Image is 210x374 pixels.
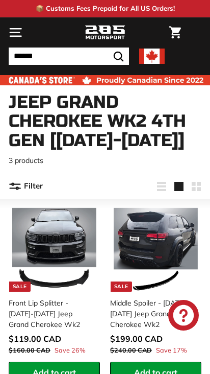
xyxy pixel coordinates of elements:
[156,345,187,355] span: Save 17%
[110,298,195,330] div: Middle Spoiler - [DATE]-[DATE] Jeep Grand Cherokee Wk2
[9,334,61,344] span: $119.00 CAD
[110,204,201,362] a: Sale Middle Spoiler - [DATE]-[DATE] Jeep Grand Cherokee Wk2 Save 17%
[55,345,86,355] span: Save 26%
[164,18,186,47] a: Cart
[85,24,125,41] img: Logo_285_Motorsport_areodynamics_components
[9,282,31,292] div: Sale
[110,346,152,354] span: $240.00 CAD
[9,298,94,330] div: Front Lip Splitter - [DATE]-[DATE] Jeep Grand Cherokee Wk2
[9,174,43,199] button: Filter
[110,334,163,344] span: $199.00 CAD
[9,48,129,65] input: Search
[165,300,202,333] inbox-online-store-chat: Shopify online store chat
[111,282,132,292] div: Sale
[9,204,100,362] a: Sale Front Lip Splitter - [DATE]-[DATE] Jeep Grand Cherokee Wk2 Save 26%
[9,93,201,150] h1: Jeep Grand Cherokee Wk2 4th Gen [[DATE]-[DATE]]
[9,155,201,166] p: 3 products
[9,346,50,354] span: $160.00 CAD
[36,4,175,14] p: 📦 Customs Fees Prepaid for All US Orders!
